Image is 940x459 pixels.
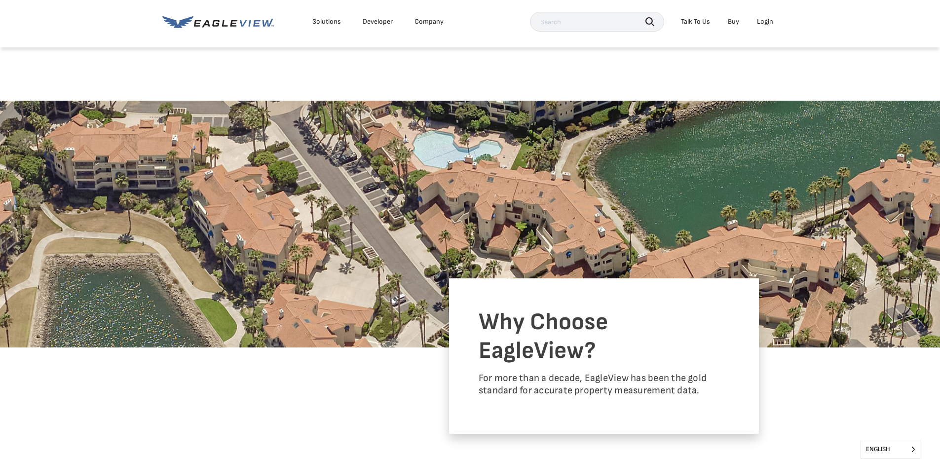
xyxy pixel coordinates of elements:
[861,440,920,459] aside: Language selected: English
[479,308,729,365] h3: Why Choose EagleView?
[728,17,739,26] a: Buy
[414,17,444,26] div: Company
[479,372,729,397] p: For more than a decade, EagleView has been the gold standard for accurate property measurement data.
[530,12,664,32] input: Search
[681,17,710,26] div: Talk To Us
[861,440,920,459] span: English
[757,17,773,26] div: Login
[312,17,341,26] div: Solutions
[363,17,393,26] a: Developer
